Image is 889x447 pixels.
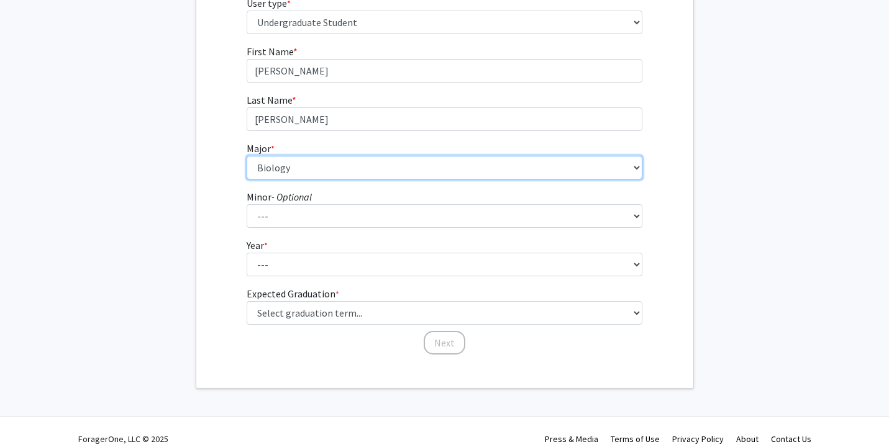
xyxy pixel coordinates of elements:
label: Major [247,141,275,156]
iframe: Chat [9,391,53,438]
a: Terms of Use [611,433,660,445]
button: Next [424,331,465,354]
label: Expected Graduation [247,286,339,301]
a: Press & Media [545,433,598,445]
label: Year [247,238,268,253]
a: Privacy Policy [672,433,724,445]
label: Minor [247,189,312,204]
a: Contact Us [771,433,811,445]
span: First Name [247,45,293,58]
a: About [736,433,759,445]
span: Last Name [247,94,292,106]
i: - Optional [271,191,312,203]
